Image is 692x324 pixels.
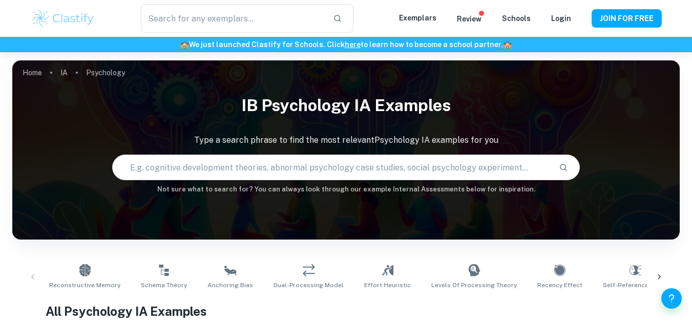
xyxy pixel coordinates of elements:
p: Psychology [86,67,125,78]
img: Clastify logo [31,8,96,29]
button: JOIN FOR FREE [592,9,662,28]
span: Schema Theory [141,280,187,290]
span: 🏫 [503,40,512,49]
p: Type a search phrase to find the most relevant Psychology IA examples for you [12,134,680,146]
p: Review [457,13,481,25]
input: Search for any exemplars... [141,4,324,33]
span: Recency Effect [537,280,582,290]
span: Reconstructive Memory [49,280,120,290]
a: here [345,40,361,49]
span: 🏫 [180,40,189,49]
p: Exemplars [399,12,436,24]
span: Levels of Processing Theory [431,280,517,290]
span: Anchoring Bias [207,280,253,290]
h1: All Psychology IA Examples [46,302,646,320]
a: Schools [502,14,531,23]
a: Login [551,14,571,23]
input: E.g. cognitive development theories, abnormal psychology case studies, social psychology experime... [113,153,550,182]
span: Self-Reference Effect [603,280,668,290]
button: Search [555,159,572,176]
span: Dual-Processing Model [274,280,344,290]
a: Home [23,66,42,80]
h6: We just launched Clastify for Schools. Click to learn how to become a school partner. [2,39,690,50]
h6: Not sure what to search for? You can always look through our example Internal Assessments below f... [12,184,680,195]
h1: IB Psychology IA examples [12,89,680,122]
a: IA [60,66,68,80]
span: Effort Heuristic [364,280,411,290]
button: Help and Feedback [661,288,682,309]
